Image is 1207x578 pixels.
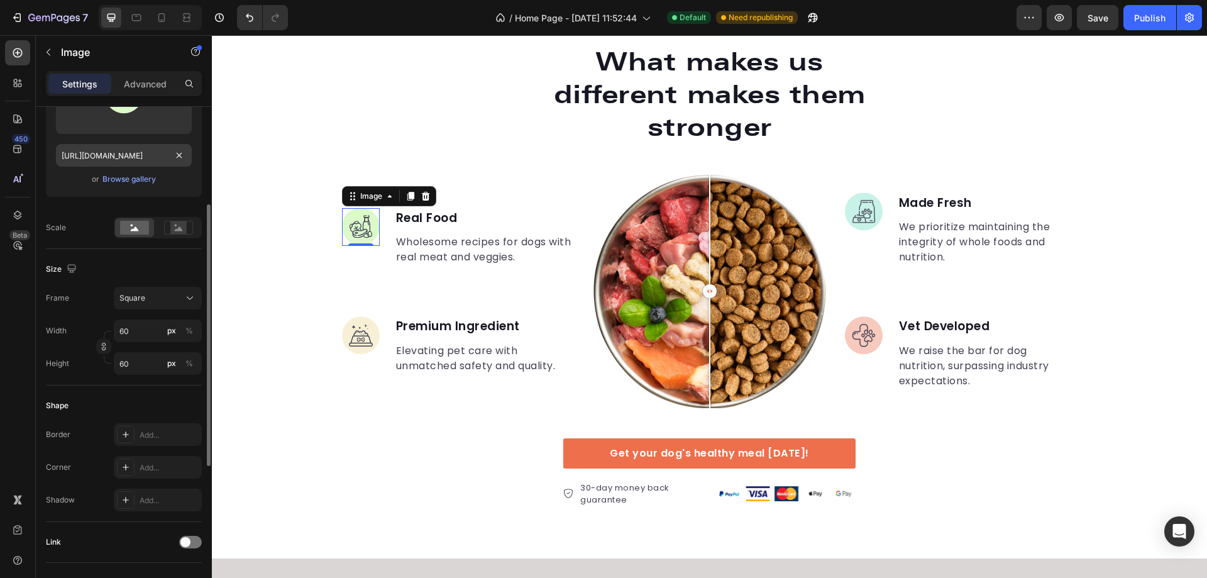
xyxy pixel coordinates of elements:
[633,281,671,319] img: 495611768014373769-d4553f9c-1354-4975-ab50-2180f54a6ce8.svg
[114,320,202,342] input: px%
[62,77,97,91] p: Settings
[167,325,176,336] div: px
[729,12,793,23] span: Need republishing
[46,261,79,278] div: Size
[351,403,644,433] a: Get your dog's healthy meal [DATE]!
[12,134,30,144] div: 450
[46,536,61,548] div: Link
[82,10,88,25] p: 7
[1077,5,1118,30] button: Save
[5,5,94,30] button: 7
[687,159,864,177] p: Made Fresh
[182,323,197,338] button: px
[46,325,67,336] label: Width
[185,358,193,369] div: %
[687,282,864,301] p: Vet Developed
[368,447,488,471] p: 30-day money back guarantee
[140,462,199,474] div: Add...
[92,172,99,187] span: or
[46,400,69,411] div: Shape
[1088,13,1108,23] span: Save
[1164,516,1194,547] div: Open Intercom Messenger
[1134,11,1166,25] div: Publish
[237,5,288,30] div: Undo/Redo
[164,323,179,338] button: %
[46,429,70,440] div: Border
[164,356,179,371] button: %
[212,35,1207,578] iframe: Design area
[167,358,176,369] div: px
[9,230,30,240] div: Beta
[398,411,597,426] div: Get your dog's healthy meal [DATE]!
[102,173,157,186] button: Browse gallery
[46,494,75,506] div: Shadow
[46,292,69,304] label: Frame
[61,45,168,60] p: Image
[124,77,167,91] p: Advanced
[185,325,193,336] div: %
[140,495,199,506] div: Add...
[140,430,199,441] div: Add...
[515,11,637,25] span: Home Page - [DATE] 11:52:44
[114,352,202,375] input: px%
[46,222,66,233] div: Scale
[509,11,512,25] span: /
[114,287,202,309] button: Square
[56,144,192,167] input: https://example.com/image.jpg
[119,292,145,304] span: Square
[182,356,197,371] button: px
[46,358,69,369] label: Height
[687,184,864,230] p: We prioritize maintaining the integrity of whole foods and nutrition.
[505,451,644,465] img: 495611768014373769-47762bdc-c92b-46d1-973d-50401e2847fe.png
[46,462,71,473] div: Corner
[687,308,864,353] p: We raise the bar for dog nutrition, surpassing industry expectations.
[680,12,706,23] span: Default
[1123,5,1176,30] button: Publish
[633,158,671,196] img: 495611768014373769-0ddaf283-d883-4af8-a027-91e985d2d7ff.svg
